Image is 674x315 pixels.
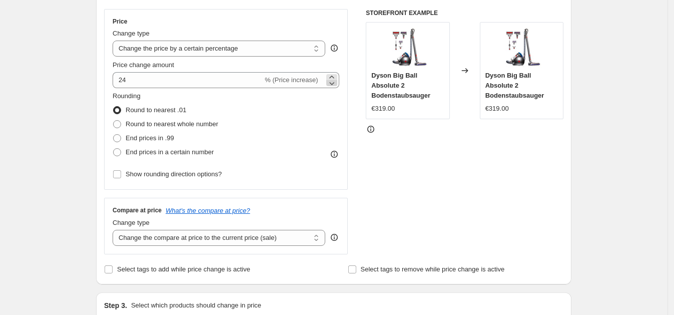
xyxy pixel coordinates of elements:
[166,207,250,214] button: What's the compare at price?
[329,43,339,53] div: help
[113,61,174,69] span: Price change amount
[131,300,261,310] p: Select which products should change in price
[126,134,174,142] span: End prices in .99
[126,148,214,156] span: End prices in a certain number
[126,120,218,128] span: Round to nearest whole number
[113,18,127,26] h3: Price
[113,206,162,214] h3: Compare at price
[113,72,263,88] input: -15
[371,104,395,114] div: €319.00
[366,9,563,17] h6: STOREFRONT EXAMPLE
[113,92,141,100] span: Rounding
[485,104,509,114] div: €319.00
[501,28,541,68] img: 71O25hGi8bL_80x.jpg
[126,170,222,178] span: Show rounding direction options?
[126,106,186,114] span: Round to nearest .01
[265,76,318,84] span: % (Price increase)
[388,28,428,68] img: 71O25hGi8bL_80x.jpg
[371,72,430,99] span: Dyson Big Ball Absolute 2 Bodenstaubsauger
[117,265,250,273] span: Select tags to add while price change is active
[113,30,150,37] span: Change type
[361,265,505,273] span: Select tags to remove while price change is active
[104,300,127,310] h2: Step 3.
[485,72,544,99] span: Dyson Big Ball Absolute 2 Bodenstaubsauger
[329,232,339,242] div: help
[113,219,150,226] span: Change type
